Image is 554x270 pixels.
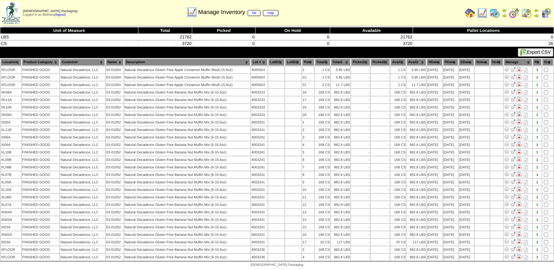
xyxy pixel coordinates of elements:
[22,66,59,73] td: FINISHED GOOD
[504,232,509,237] img: Adjust
[60,111,105,118] td: Natural Decadence, LLC
[516,142,522,147] img: Manage Hold
[22,104,59,111] td: FINISHED GOOD
[459,66,474,73] td: [DATE]
[302,104,314,111] td: 19
[251,74,267,81] td: 4005924
[351,66,370,73] td: -
[504,149,509,154] img: Adjust
[331,81,350,88] td: 11.7 LBS
[351,74,370,81] td: -
[407,74,426,81] td: 5.85 LBS
[391,74,406,81] td: 1 CS
[516,254,522,259] img: Manage Hold
[106,96,124,103] td: 03-01052
[510,74,516,79] img: Move
[1,66,21,73] td: XFLOOR
[427,96,442,103] td: [DATE]
[330,27,413,34] th: Available
[533,106,541,109] div: 1
[504,59,532,66] th: Manage
[504,74,509,79] img: Adjust
[106,119,124,126] td: 03-01052
[427,111,442,118] td: [DATE]
[504,67,509,72] img: Adjust
[443,89,458,96] td: [DATE]
[351,104,370,111] td: -
[510,104,516,109] img: Move
[391,96,406,103] td: 168 CS
[315,119,330,126] td: 168 CS
[510,202,516,207] img: Move
[510,157,516,162] img: Move
[443,81,458,88] td: [DATE]
[510,217,516,222] img: Move
[331,66,350,73] td: 5.85 LBS
[0,34,138,40] td: LBS
[427,126,442,133] td: [DATE]
[268,59,285,66] th: LotID1
[510,172,516,177] img: Move
[391,59,406,66] th: Avail1
[427,81,442,88] td: [DATE]
[124,59,251,66] th: Description
[124,81,251,88] td: Natural Decadence Gluten Free Apple Cinnamon Muffin Mix(6-15.6oz)
[1,81,21,88] td: XFLOOR
[251,66,267,73] td: 4005924
[138,27,192,34] th: Total
[371,66,390,73] td: -
[106,104,124,111] td: 03-01052
[459,119,474,126] td: [DATE]
[106,111,124,118] td: 03-01052
[504,104,509,109] img: Adjust
[138,34,192,40] td: 21762
[407,81,426,88] td: 11.7 LBS
[60,59,105,66] th: Customer
[106,126,124,133] td: 03-01052
[504,119,509,124] img: Adjust
[407,126,426,133] td: 982.8 LBS
[351,111,370,118] td: -
[106,81,124,88] td: 03-01004
[60,66,105,73] td: Natural Decadence, LLC
[524,105,528,110] i: Note
[534,8,539,13] img: arrowleft.gif
[302,89,314,96] td: 16
[533,83,541,87] div: 1
[413,27,554,34] th: Pallet Locations
[351,81,370,88] td: -
[516,82,522,87] img: Manage Hold
[510,254,516,259] img: Move
[22,89,59,96] td: FINISHED GOOD
[106,59,124,66] th: Name
[427,89,442,96] td: [DATE]
[443,96,458,103] td: [DATE]
[22,81,59,88] td: FINISHED GOOD
[459,81,474,88] td: [DATE]
[504,239,509,244] img: Adjust
[60,74,105,81] td: Natural Decadence, LLC
[443,119,458,126] td: [DATE]
[443,59,458,66] th: PDate
[315,104,330,111] td: 168 CS
[251,126,267,133] td: 4003241
[443,126,458,133] td: [DATE]
[331,59,350,66] th: Total2
[251,59,267,66] th: Lot #
[255,27,330,34] th: On Hold
[516,187,522,192] img: Manage Hold
[516,119,522,124] img: Manage Hold
[504,187,509,192] img: Adjust
[331,111,350,118] td: 982.8 LBS
[407,111,426,118] td: 982.8 LBS
[516,179,522,184] img: Manage Hold
[315,81,330,88] td: 2 CS
[533,98,541,102] div: 1
[510,127,516,132] img: Move
[60,81,105,88] td: Natural Decadence, LLC
[22,59,59,66] th: Product Category
[516,209,522,214] img: Manage Hold
[55,13,66,17] a: (logout)
[516,89,522,94] img: Manage Hold
[22,119,59,126] td: FINISHED GOOD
